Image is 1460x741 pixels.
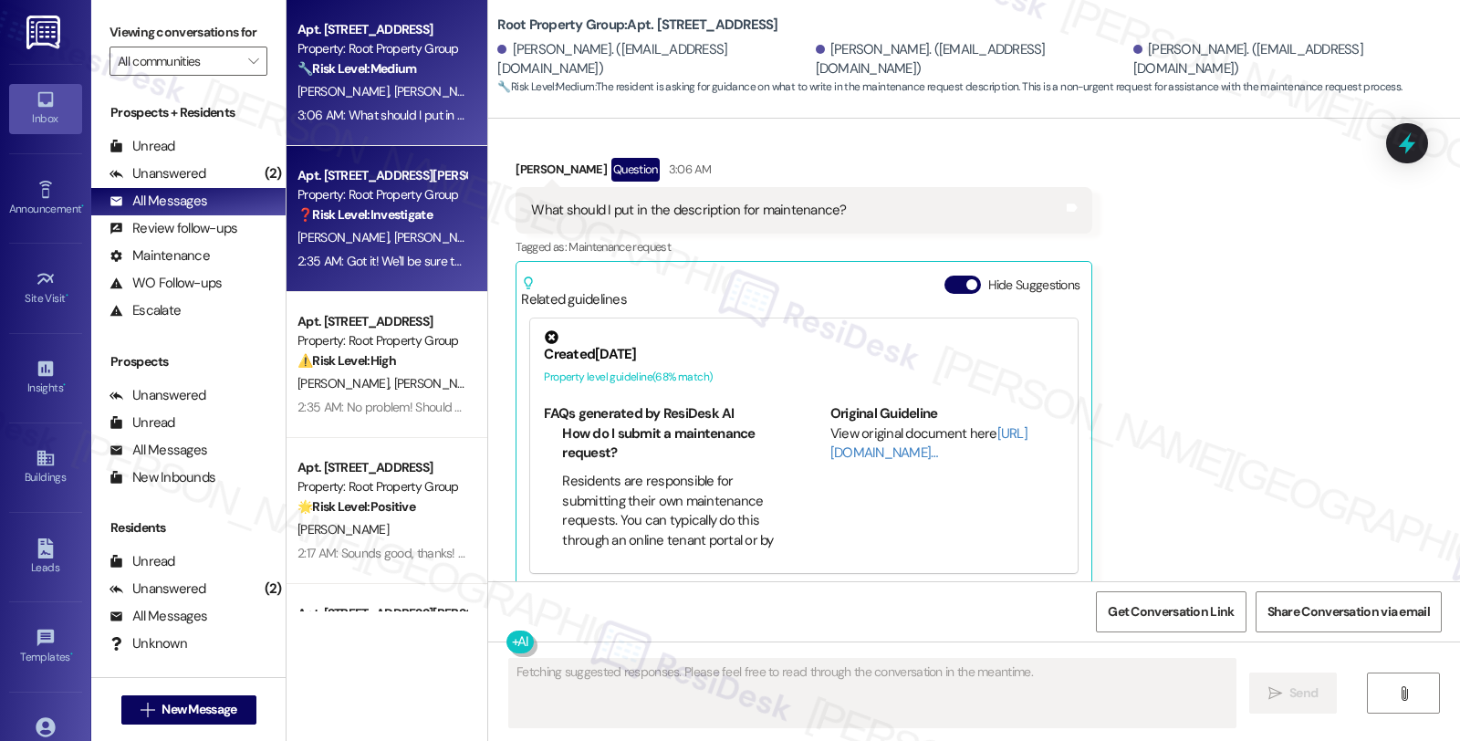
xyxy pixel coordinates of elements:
div: 2:35 AM: No problem! Should you have other concerns, please feel free to reach out. Have a great ... [297,399,840,415]
span: New Message [162,700,236,719]
div: Review follow-ups [109,219,237,238]
div: All Messages [109,441,207,460]
button: Send [1249,673,1338,714]
div: [PERSON_NAME]. ([EMAIL_ADDRESS][DOMAIN_NAME]) [816,40,1129,79]
div: What should I put in the description for maintenance? [531,201,846,220]
a: Insights • [9,353,82,402]
div: Question [611,158,660,181]
div: Apt. [STREET_ADDRESS] [297,312,466,331]
strong: ❓ Risk Level: Investigate [297,206,433,223]
div: Escalate [109,301,181,320]
button: New Message [121,695,256,725]
div: WO Follow-ups [109,274,222,293]
li: How do I submit a maintenance request? [562,424,778,464]
a: Leads [9,533,82,582]
a: Inbox [9,84,82,133]
div: Apt. [STREET_ADDRESS][PERSON_NAME] [297,604,466,623]
label: Hide Suggestions [988,276,1080,295]
span: [PERSON_NAME] [394,83,491,99]
div: Property: Root Property Group [297,477,466,496]
div: 3:06 AM [664,160,711,179]
div: Apt. [STREET_ADDRESS] [297,458,466,477]
strong: 🌟 Risk Level: Positive [297,498,415,515]
span: • [81,200,84,213]
div: [PERSON_NAME]. ([EMAIL_ADDRESS][DOMAIN_NAME]) [497,40,810,79]
div: 2:35 AM: Got it! We'll be sure to update our list. Should you have other concerns, please feel fr... [297,253,970,269]
span: [PERSON_NAME] [297,521,389,537]
div: Unread [109,552,175,571]
div: All Messages [109,192,207,211]
b: FAQs generated by ResiDesk AI [544,404,734,423]
span: [PERSON_NAME] [394,229,491,245]
span: • [63,379,66,391]
div: Unanswered [109,579,206,599]
span: Get Conversation Link [1108,602,1234,621]
span: [PERSON_NAME] [297,83,394,99]
span: Send [1289,684,1318,703]
div: Prospects + Residents [91,103,286,122]
input: All communities [118,47,238,76]
span: Share Conversation via email [1267,602,1430,621]
div: Apt. [STREET_ADDRESS][PERSON_NAME] [297,166,466,185]
a: Templates • [9,622,82,672]
div: Property level guideline ( 68 % match) [544,368,1064,387]
div: Residents [91,518,286,537]
div: Property: Root Property Group [297,185,466,204]
div: Property: Root Property Group [297,331,466,350]
div: Maintenance [109,246,210,266]
div: Apt. [STREET_ADDRESS] [297,20,466,39]
a: Buildings [9,443,82,492]
a: [URL][DOMAIN_NAME]… [830,424,1027,462]
i:  [141,703,154,717]
i:  [1397,686,1411,701]
div: Unread [109,137,175,156]
strong: 🔧 Risk Level: Medium [297,60,416,77]
strong: 🔧 Risk Level: Medium [497,79,594,94]
li: Residents are responsible for submitting their own maintenance requests. You can typically do thi... [562,472,778,590]
div: (2) [260,160,287,188]
b: Original Guideline [830,404,938,423]
div: Created [DATE] [544,345,1064,364]
div: View original document here [830,424,1065,464]
span: [PERSON_NAME] [297,229,394,245]
div: 3:06 AM: What should I put in the description for maintenance? [297,107,633,123]
div: (2) [260,575,287,603]
span: [PERSON_NAME] [297,375,394,391]
div: Tagged as: [516,234,1092,260]
button: Share Conversation via email [1256,591,1442,632]
a: Site Visit • [9,264,82,313]
div: [PERSON_NAME] [516,158,1092,187]
div: Unanswered [109,386,206,405]
div: New Inbounds [109,468,215,487]
button: Get Conversation Link [1096,591,1246,632]
div: Unanswered [109,164,206,183]
div: Prospects [91,352,286,371]
span: : The resident is asking for guidance on what to write in the maintenance request description. Th... [497,78,1402,97]
span: Maintenance request [568,239,671,255]
img: ResiDesk Logo [26,16,64,49]
div: 2:17 AM: Sounds good, thanks! If you ever need anything in the future, please don't hesitate to r... [297,545,976,561]
span: • [66,289,68,302]
span: [PERSON_NAME] [394,375,485,391]
div: Property: Root Property Group [297,39,466,58]
b: Root Property Group: Apt. [STREET_ADDRESS] [497,16,777,35]
i:  [248,54,258,68]
div: [PERSON_NAME]. ([EMAIL_ADDRESS][DOMAIN_NAME]) [1133,40,1446,79]
strong: ⚠️ Risk Level: High [297,352,396,369]
div: Related guidelines [521,276,627,309]
span: • [70,648,73,661]
div: Unread [109,413,175,433]
i:  [1268,686,1282,701]
textarea: Fetching suggested responses. Please feel free to read through the conversation in the meantime. [509,659,1236,727]
div: Unknown [109,634,187,653]
label: Viewing conversations for [109,18,267,47]
div: All Messages [109,607,207,626]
